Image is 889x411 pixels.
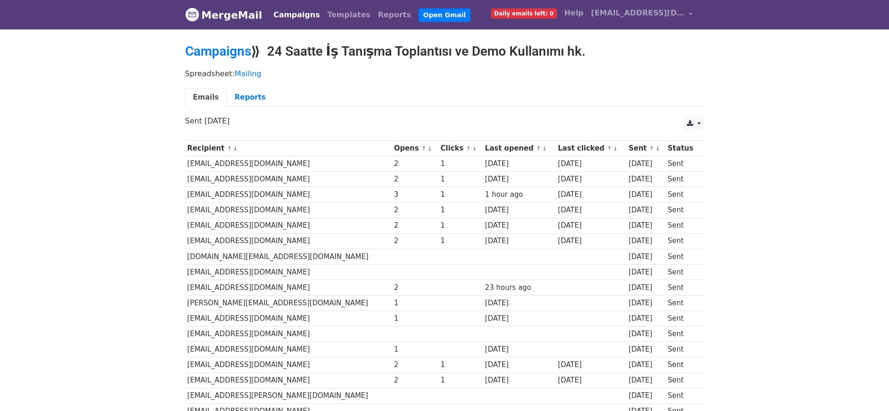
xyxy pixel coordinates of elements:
td: [EMAIL_ADDRESS][DOMAIN_NAME] [185,233,392,249]
div: [DATE] [558,205,624,216]
td: [EMAIL_ADDRESS][DOMAIN_NAME] [185,172,392,187]
div: 1 [441,174,480,185]
a: ↓ [613,145,618,152]
div: 1 [441,205,480,216]
div: [DATE] [629,329,663,339]
div: 2 [394,236,436,246]
td: Sent [665,233,699,249]
div: [DATE] [485,220,553,231]
td: Sent [665,311,699,326]
a: Emails [185,88,227,107]
a: Reports [227,88,274,107]
h2: ⟫ 24 Saatte İş Tanışma Toplantısı ve Demo Kullanımı hk. [185,43,704,59]
a: Help [561,4,587,22]
div: [DATE] [558,236,624,246]
div: 2 [394,220,436,231]
td: [EMAIL_ADDRESS][DOMAIN_NAME] [185,218,392,233]
td: Sent [665,187,699,202]
td: Sent [665,388,699,404]
td: Sent [665,156,699,172]
div: 3 [394,189,436,200]
div: [DATE] [629,205,663,216]
a: ↑ [536,145,541,152]
div: 2 [394,282,436,293]
div: [DATE] [485,159,553,169]
div: [DATE] [629,252,663,262]
div: [DATE] [485,174,553,185]
div: 1 [394,298,436,309]
div: [DATE] [558,360,624,370]
td: Sent [665,296,699,311]
div: [DATE] [485,236,553,246]
a: ↑ [227,145,232,152]
td: Sent [665,172,699,187]
div: [DATE] [558,220,624,231]
div: [DATE] [629,344,663,355]
td: Sent [665,373,699,388]
div: [DATE] [485,313,553,324]
a: [EMAIL_ADDRESS][DOMAIN_NAME] [587,4,697,26]
th: Sent [626,141,665,156]
td: Sent [665,326,699,342]
a: ↑ [607,145,612,152]
a: ↑ [649,145,654,152]
div: [DATE] [558,159,624,169]
td: Sent [665,280,699,295]
div: 2 [394,360,436,370]
span: [EMAIL_ADDRESS][DOMAIN_NAME] [591,7,685,19]
div: 1 [441,236,480,246]
a: Mailing [235,69,261,78]
a: ↑ [421,145,426,152]
td: Sent [665,342,699,357]
a: ↓ [472,145,477,152]
td: [EMAIL_ADDRESS][DOMAIN_NAME] [185,311,392,326]
div: 1 hour ago [485,189,553,200]
th: Last opened [483,141,556,156]
div: [DATE] [558,375,624,386]
td: Sent [665,202,699,218]
div: 23 hours ago [485,282,553,293]
a: Open Gmail [419,8,470,22]
th: Clicks [438,141,483,156]
div: [DATE] [629,236,663,246]
td: [EMAIL_ADDRESS][DOMAIN_NAME] [185,342,392,357]
div: 1 [441,360,480,370]
td: [PERSON_NAME][EMAIL_ADDRESS][DOMAIN_NAME] [185,296,392,311]
th: Last clicked [556,141,626,156]
div: [DATE] [629,282,663,293]
div: [DATE] [629,313,663,324]
a: ↑ [466,145,471,152]
td: [EMAIL_ADDRESS][PERSON_NAME][DOMAIN_NAME] [185,388,392,404]
td: [DOMAIN_NAME][EMAIL_ADDRESS][DOMAIN_NAME] [185,249,392,264]
div: [DATE] [485,360,553,370]
div: [DATE] [485,375,553,386]
div: [DATE] [558,189,624,200]
td: Sent [665,249,699,264]
a: ↓ [655,145,660,152]
a: Campaigns [270,6,324,24]
a: ↓ [542,145,547,152]
iframe: Chat Widget [842,366,889,411]
td: [EMAIL_ADDRESS][DOMAIN_NAME] [185,326,392,342]
div: [DATE] [629,375,663,386]
div: [DATE] [629,189,663,200]
div: [DATE] [629,267,663,278]
td: Sent [665,218,699,233]
span: Daily emails left: 0 [491,8,557,19]
div: [DATE] [485,205,553,216]
div: 1 [441,189,480,200]
div: 1 [441,220,480,231]
div: 2 [394,205,436,216]
div: [DATE] [629,360,663,370]
div: [DATE] [629,174,663,185]
div: 1 [441,159,480,169]
a: MergeMail [185,5,262,25]
a: ↓ [233,145,238,152]
div: 2 [394,159,436,169]
a: Templates [324,6,374,24]
div: [DATE] [485,298,553,309]
a: Daily emails left: 0 [487,4,561,22]
div: [DATE] [558,174,624,185]
td: [EMAIL_ADDRESS][DOMAIN_NAME] [185,357,392,373]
